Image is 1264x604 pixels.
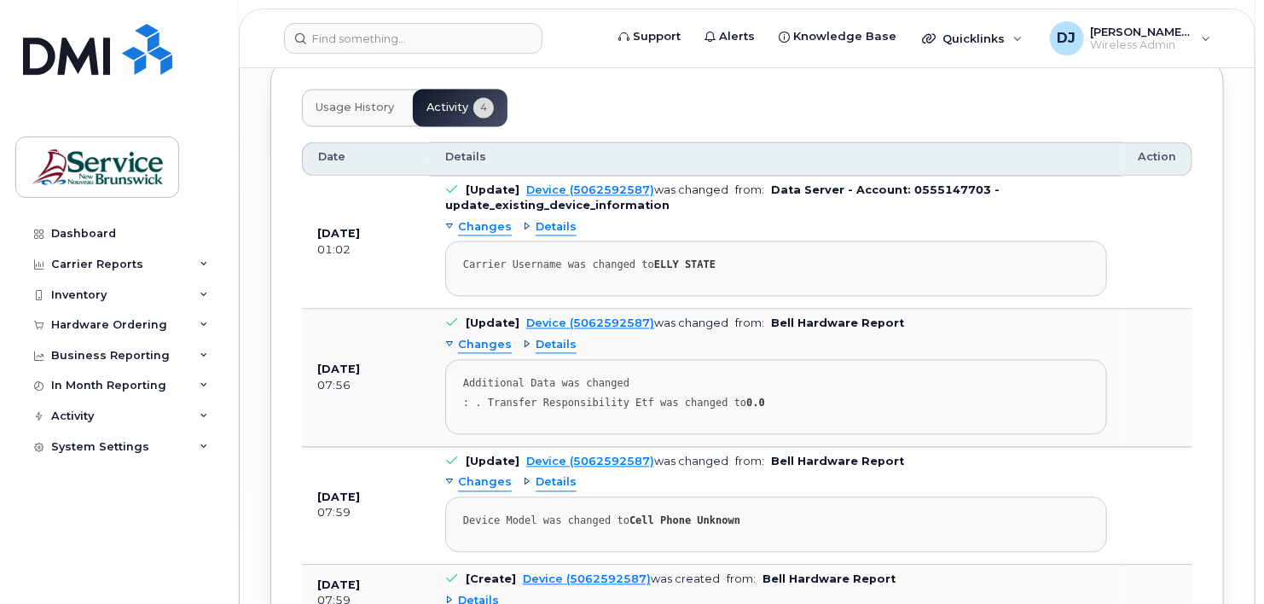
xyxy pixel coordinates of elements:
[526,317,654,330] a: Device (5062592587)
[1038,21,1223,55] div: Deveaux, Jennifer (ONB)
[762,573,896,586] b: Bell Hardware Report
[654,259,716,271] strong: ELLY STATE
[526,184,728,197] div: was changed
[942,32,1005,45] span: Quicklinks
[735,317,764,330] span: from:
[463,378,1089,391] div: Additional Data was changed
[526,456,728,468] div: was changed
[463,398,1089,410] div: : . Transfer Responsibility Etf was changed to
[536,338,577,354] span: Details
[284,23,542,54] input: Find something...
[317,506,415,521] div: 07:59
[463,259,1089,272] div: Carrier Username was changed to
[771,456,904,468] b: Bell Hardware Report
[458,475,512,491] span: Changes
[466,184,519,197] b: [Update]
[466,317,519,330] b: [Update]
[318,150,345,166] span: Date
[463,515,1089,528] div: Device Model was changed to
[317,363,360,376] b: [DATE]
[767,20,908,54] a: Knowledge Base
[466,573,516,586] b: [Create]
[1091,25,1193,38] span: [PERSON_NAME] (ONB)
[771,317,904,330] b: Bell Hardware Report
[1058,28,1076,49] span: DJ
[526,317,728,330] div: was changed
[316,102,394,115] span: Usage History
[629,515,740,527] strong: Cell Phone Unknown
[523,573,651,586] a: Device (5062592587)
[793,28,896,45] span: Knowledge Base
[466,456,519,468] b: [Update]
[1122,142,1192,177] th: Action
[735,456,764,468] span: from:
[445,150,486,166] span: Details
[458,338,512,354] span: Changes
[735,184,764,197] span: from:
[910,21,1035,55] div: Quicklinks
[523,573,720,586] div: was created
[317,228,360,241] b: [DATE]
[606,20,693,54] a: Support
[693,20,767,54] a: Alerts
[719,28,755,45] span: Alerts
[458,220,512,236] span: Changes
[317,243,415,258] div: 01:02
[746,398,765,409] strong: 0.0
[633,28,681,45] span: Support
[727,573,756,586] span: from:
[317,491,360,504] b: [DATE]
[526,456,654,468] a: Device (5062592587)
[536,220,577,236] span: Details
[536,475,577,491] span: Details
[317,379,415,394] div: 07:56
[526,184,654,197] a: Device (5062592587)
[1091,38,1193,52] span: Wireless Admin
[317,579,360,592] b: [DATE]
